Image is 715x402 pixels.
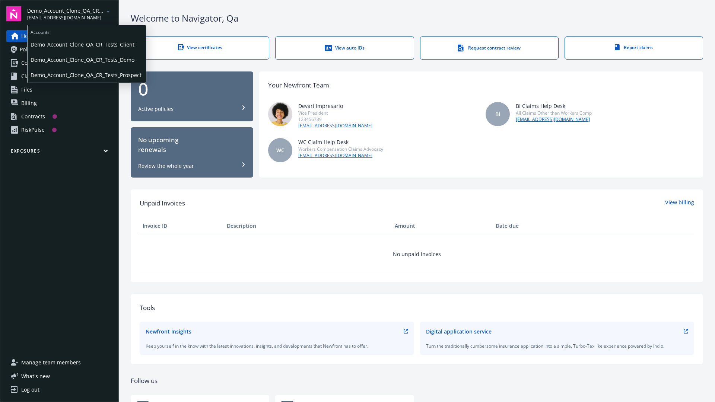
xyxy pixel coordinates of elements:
[146,343,408,349] div: Keep yourself in the know with the latest innovations, insights, and developments that Newfront h...
[131,127,253,178] button: No upcomingrenewalsReview the whole year
[31,37,143,52] span: Demo_Account_Clone_QA_CR_Tests_Client
[435,44,543,52] div: Request contract review
[21,357,81,368] span: Manage team members
[146,44,254,51] div: View certificates
[138,105,174,113] div: Active policies
[6,124,112,136] a: RiskPulse
[6,111,112,122] a: Contracts
[131,376,703,386] div: Follow us
[6,148,112,157] button: Exposures
[6,357,112,368] a: Manage team members
[27,7,104,15] span: Demo_Account_Clone_QA_CR_Tests_Prospect
[138,135,246,155] div: No upcoming renewals
[138,80,246,98] div: 0
[298,110,372,116] div: Vice President
[665,198,694,208] a: View billing
[426,343,689,349] div: Turn the traditionally cumbersome insurance application into a simple, Turbo-Tax like experience ...
[21,111,45,122] div: Contracts
[140,303,694,313] div: Tools
[140,217,224,235] th: Invoice ID
[104,7,112,16] a: arrowDropDown
[146,328,191,335] div: Newfront Insights
[140,198,185,208] span: Unpaid Invoices
[21,30,36,42] span: Home
[516,110,592,116] div: All Claims Other than Workers Comp
[268,102,292,126] img: photo
[420,36,559,60] a: Request contract review
[516,116,592,123] a: [EMAIL_ADDRESS][DOMAIN_NAME]
[493,217,577,235] th: Date due
[31,52,143,67] span: Demo_Account_Clone_QA_CR_Tests_Demo
[275,36,414,60] a: View auto IDs
[27,15,104,21] span: [EMAIL_ADDRESS][DOMAIN_NAME]
[131,12,703,25] div: Welcome to Navigator , Qa
[6,30,112,42] a: Home
[565,36,703,60] a: Report claims
[516,102,592,110] div: BI Claims Help Desk
[21,70,38,82] span: Claims
[6,70,112,82] a: Claims
[21,124,45,136] div: RiskPulse
[21,384,39,396] div: Log out
[21,84,32,96] span: Files
[298,122,372,129] a: [EMAIL_ADDRESS][DOMAIN_NAME]
[6,372,62,380] button: What's new
[580,44,688,51] div: Report claims
[276,146,285,154] span: WC
[495,110,500,118] span: BI
[28,25,146,37] span: Accounts
[290,44,398,52] div: View auto IDs
[268,80,329,90] div: Your Newfront Team
[426,328,492,335] div: Digital application service
[6,57,112,69] a: Certificates
[6,84,112,96] a: Files
[21,57,49,69] span: Certificates
[21,97,37,109] span: Billing
[6,97,112,109] a: Billing
[131,71,253,122] button: 0Active policies
[138,162,194,170] div: Review the whole year
[20,44,38,55] span: Policies
[224,217,392,235] th: Description
[6,44,112,55] a: Policies
[27,6,112,21] button: Demo_Account_Clone_QA_CR_Tests_Prospect[EMAIL_ADDRESS][DOMAIN_NAME]arrowDropDown
[298,146,383,152] div: Workers Compensation Claims Advocacy
[131,36,269,60] a: View certificates
[140,235,694,273] td: No unpaid invoices
[21,372,50,380] span: What ' s new
[392,217,493,235] th: Amount
[298,102,372,110] div: Devari Impresario
[298,116,372,122] div: 123456789
[298,152,383,159] a: [EMAIL_ADDRESS][DOMAIN_NAME]
[6,6,21,21] img: navigator-logo.svg
[298,138,383,146] div: WC Claim Help Desk
[31,67,143,83] span: Demo_Account_Clone_QA_CR_Tests_Prospect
